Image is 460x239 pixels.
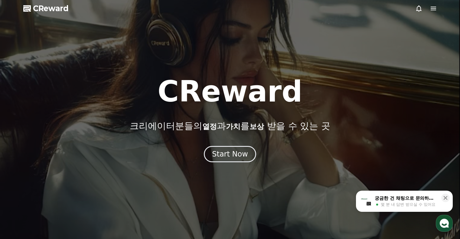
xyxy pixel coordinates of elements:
button: Start Now [204,146,256,162]
a: CReward [23,4,69,13]
span: 보상 [250,122,264,131]
span: CReward [33,4,69,13]
div: Start Now [212,149,248,159]
h1: CReward [158,77,302,106]
a: Start Now [204,152,256,158]
span: 가치 [226,122,240,131]
span: 열정 [202,122,217,131]
p: 크리에이터분들의 과 를 받을 수 있는 곳 [130,121,330,131]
